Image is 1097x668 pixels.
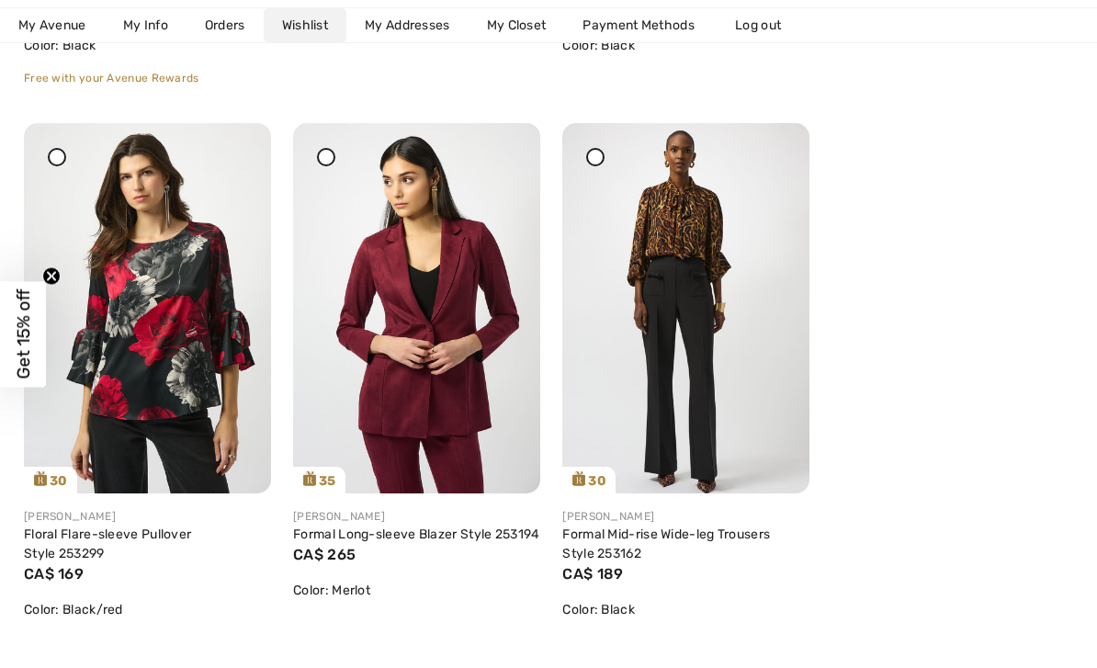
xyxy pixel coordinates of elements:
img: joseph-ribkoff-pants-black_253162_5_c61f_search.jpg [562,123,809,493]
a: 30 [562,123,809,493]
div: Color: Black [24,36,271,55]
span: CA$ 265 [293,546,356,563]
div: Color: Black [562,600,809,619]
span: Get 15% off [13,289,34,379]
a: Log out [717,8,818,42]
span: My Avenue [18,16,86,35]
img: joseph-ribkoff-jackets-blazers-merlot_253194b_2_87e9_search.jpg [293,123,540,493]
a: My Addresses [346,8,469,42]
div: [PERSON_NAME] [24,508,271,525]
img: joseph-ribkoff-tops-black-red_253299_2_08bd_search.jpg [24,123,271,493]
div: [PERSON_NAME] [562,508,809,525]
a: Floral Flare-sleeve Pullover Style 253299 [24,526,191,561]
div: Color: Black/red [24,600,271,619]
a: 35 [293,123,540,493]
a: Formal Mid-rise Wide-leg Trousers Style 253162 [562,526,770,561]
a: Formal Long-sleeve Blazer Style 253194 [293,526,539,542]
span: CA$ 169 [24,565,84,583]
span: CA$ 189 [562,565,623,583]
button: Close teaser [42,266,61,285]
a: Orders [187,8,264,42]
a: My Closet [469,8,565,42]
a: Wishlist [264,8,346,42]
div: [PERSON_NAME] [293,508,540,525]
a: My Info [105,8,187,42]
div: Color: Merlot [293,581,540,600]
div: Free with your Avenue Rewards [24,70,271,86]
div: Color: Black [562,36,809,55]
a: Payment Methods [564,8,713,42]
a: 30 [24,123,271,493]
